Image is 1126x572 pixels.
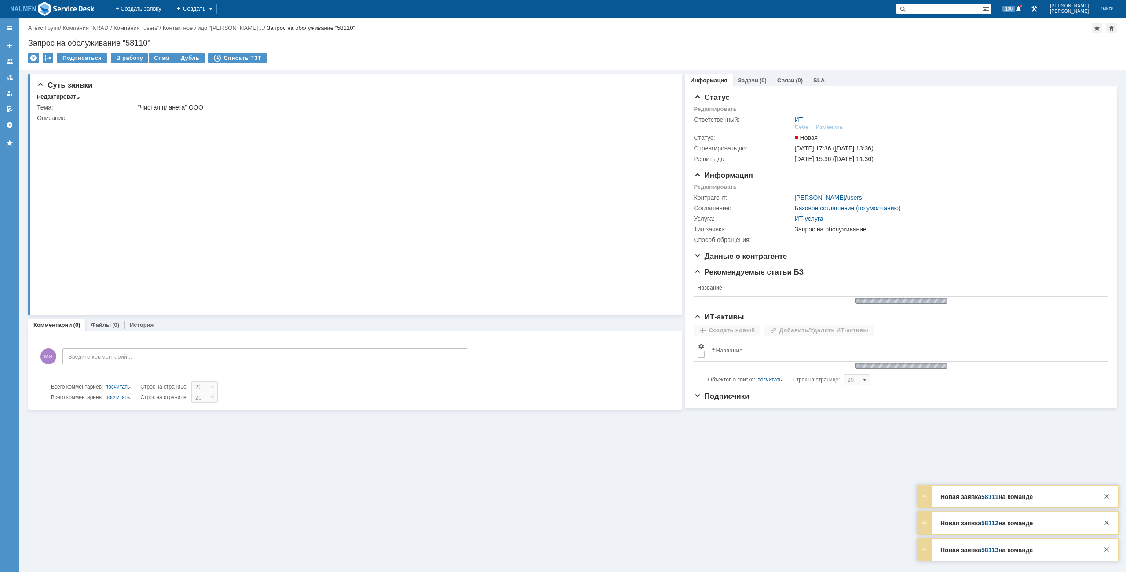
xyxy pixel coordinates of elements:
[795,215,823,222] a: ИТ-услуга
[708,377,755,383] span: Объектов в списке:
[37,114,668,121] div: Описание:
[981,546,998,554] a: 58113
[708,339,1101,362] th: Название
[738,77,758,84] a: Задачи
[796,77,803,84] div: (0)
[28,39,1117,48] div: Запрос на обслуживание "58110"
[91,322,111,328] a: Файлы
[760,77,767,84] div: (0)
[172,4,217,14] div: Создать
[130,322,154,328] a: История
[1101,544,1112,555] div: Закрыть
[940,520,1033,527] strong: Новая заявка на команде
[981,520,998,527] a: 58112
[919,517,930,528] div: Развернуть
[795,124,809,131] div: Себе
[795,236,839,243] img: По почте.png
[28,25,63,31] div: /
[694,236,793,243] div: Способ обращения:
[11,1,95,17] a: Перейти на домашнюю страницу
[853,362,950,370] img: wJIQAAOwAAAAAAAAAAAA==
[43,53,53,63] div: Работа с массовостью
[113,25,159,31] a: Компания "users"
[694,134,793,141] div: Статус:
[3,39,17,53] a: Создать заявку
[853,297,950,305] img: wJIQAAOwAAAAAAAAAAAA==
[51,392,188,403] i: Строк на странице:
[51,381,188,392] i: Строк на странице:
[919,491,930,502] div: Развернуть
[28,25,59,31] a: Атекс Групп
[1106,23,1117,33] div: Сделать домашней страницей
[1002,6,1015,12] span: 100
[795,134,818,141] span: Новая
[1101,491,1112,502] div: Закрыть
[73,322,80,328] div: (0)
[691,77,728,84] a: Информация
[795,226,1103,233] div: Запрос на обслуживание
[33,322,72,328] a: Комментарии
[694,215,793,222] div: Услуга:
[694,279,1101,297] th: Название
[112,322,119,328] div: (0)
[37,81,92,89] span: Суть заявки
[3,102,17,116] a: Мои согласования
[694,194,793,201] div: Контрагент:
[708,374,840,385] i: Строк на странице:
[716,347,743,354] div: Название
[1092,23,1102,33] div: Добавить в избранное
[777,77,794,84] a: Связи
[694,268,804,276] span: Рекомендуемые статьи БЗ
[694,252,787,260] span: Данные о контрагенте
[694,145,793,152] div: Отреагировать до:
[795,194,862,201] div: /
[37,104,136,111] div: Тема:
[815,124,843,131] div: Изменить
[983,4,991,12] span: Расширенный поиск
[795,155,874,162] span: [DATE] 15:36 ([DATE] 11:36)
[163,25,267,31] div: /
[51,384,103,390] span: Всего комментариев:
[106,392,130,403] div: посчитать
[694,226,793,233] div: Тип заявки:
[940,493,1033,500] strong: Новая заявка на команде
[694,106,737,113] div: Редактировать
[3,70,17,84] a: Заявки в моей ответственности
[813,77,825,84] a: SLA
[919,544,930,555] div: Развернуть
[940,546,1033,554] strong: Новая заявка на команде
[3,86,17,100] a: Мои заявки
[1050,9,1089,14] span: [PERSON_NAME]
[113,25,162,31] div: /
[694,171,753,180] span: Информация
[694,205,793,212] div: Соглашение:
[267,25,355,31] div: Запрос на обслуживание "58110"
[694,116,793,123] div: Ответственный:
[694,155,793,162] div: Решить до:
[51,394,103,400] span: Всего комментариев:
[981,493,998,500] a: 58111
[3,55,17,69] a: Заявки на командах
[698,343,705,350] span: Настройки
[1050,4,1089,9] span: [PERSON_NAME]
[106,381,130,392] div: посчитать
[63,25,114,31] div: /
[694,183,737,191] div: Редактировать
[63,25,110,31] a: Компания "KRAD"
[37,93,80,100] div: Редактировать
[795,194,845,201] a: [PERSON_NAME]
[138,104,666,111] div: "Чистая планета" ООО
[28,53,39,63] div: Удалить
[3,118,17,132] a: Настройки
[11,1,95,17] img: Ad3g3kIAYj9CAAAAAElFTkSuQmCC
[694,313,744,321] span: ИТ-активы
[795,116,803,123] a: ИТ
[847,194,862,201] a: users
[795,205,901,212] a: Базовое соглашение (по умолчанию)
[163,25,264,31] a: Контактное лицо "[PERSON_NAME]…
[694,392,749,400] span: Подписчики
[757,374,782,385] div: посчитать
[795,145,874,152] span: [DATE] 17:36 ([DATE] 13:36)
[40,348,56,364] span: МИ
[1029,4,1039,14] a: Перейти в интерфейс администратора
